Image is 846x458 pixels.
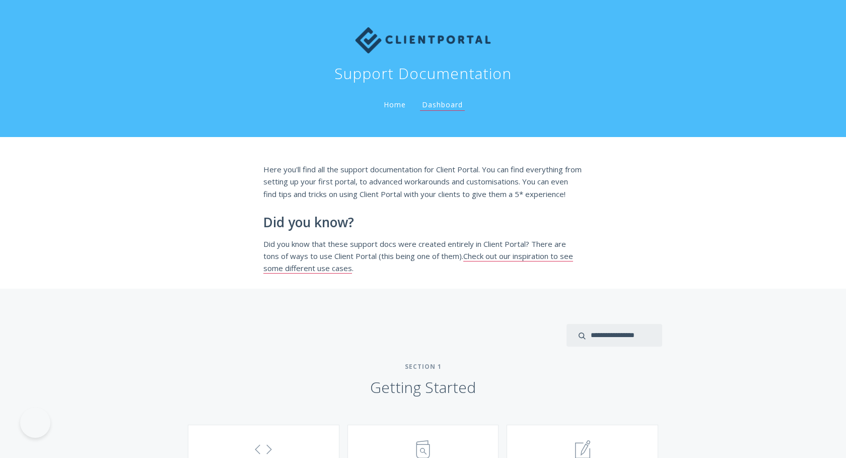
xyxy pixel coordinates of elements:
[20,408,50,438] iframe: Toggle Customer Support
[334,63,512,84] h1: Support Documentation
[263,238,583,275] p: Did you know that these support docs were created entirely in Client Portal? There are tons of wa...
[420,100,465,111] a: Dashboard
[382,100,408,109] a: Home
[263,163,583,200] p: Here you'll find all the support documentation for Client Portal. You can find everything from se...
[567,324,662,347] input: search input
[263,215,583,230] h2: Did you know?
